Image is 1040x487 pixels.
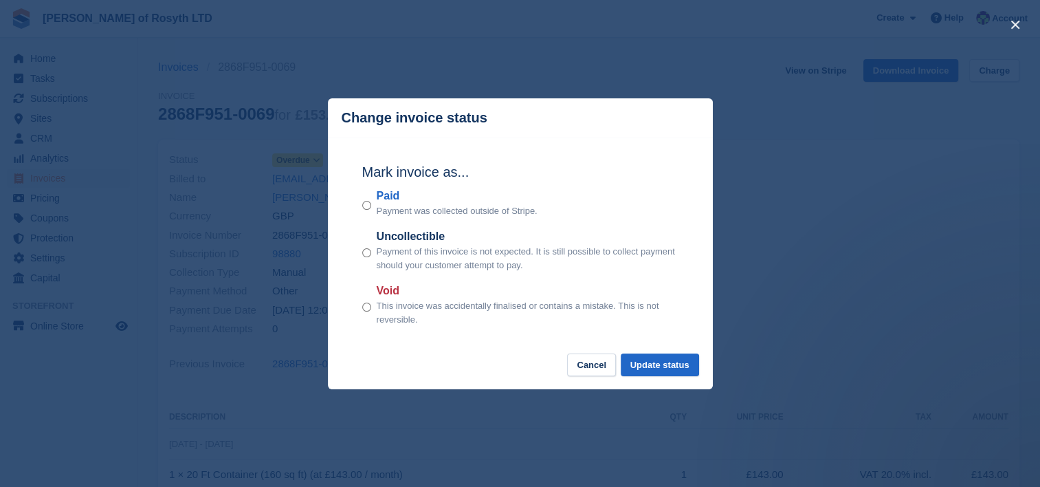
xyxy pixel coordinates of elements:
label: Paid [377,188,538,204]
p: Payment of this invoice is not expected. It is still possible to collect payment should your cust... [377,245,678,272]
p: This invoice was accidentally finalised or contains a mistake. This is not reversible. [377,299,678,326]
label: Uncollectible [377,228,678,245]
button: close [1004,14,1026,36]
h2: Mark invoice as... [362,162,678,182]
button: Update status [621,354,699,376]
button: Cancel [567,354,616,376]
p: Payment was collected outside of Stripe. [377,204,538,218]
p: Change invoice status [342,110,487,126]
label: Void [377,283,678,299]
